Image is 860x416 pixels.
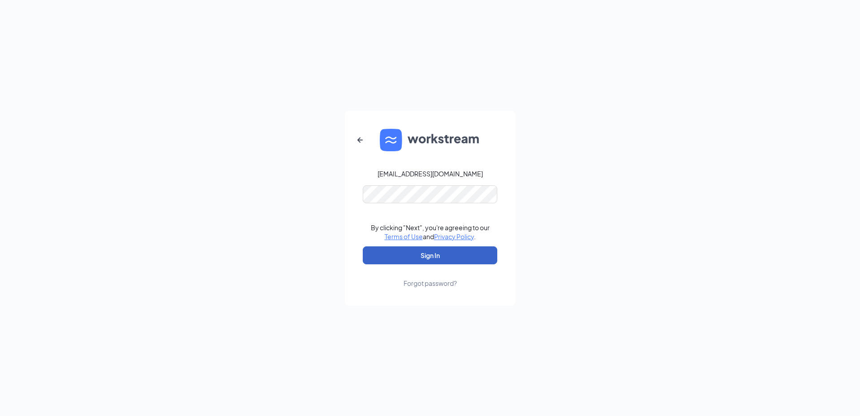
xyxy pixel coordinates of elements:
[349,129,371,151] button: ArrowLeftNew
[404,279,457,288] div: Forgot password?
[434,232,474,241] a: Privacy Policy
[363,246,497,264] button: Sign In
[380,129,480,151] img: WS logo and Workstream text
[385,232,423,241] a: Terms of Use
[378,169,483,178] div: [EMAIL_ADDRESS][DOMAIN_NAME]
[371,223,490,241] div: By clicking "Next", you're agreeing to our and .
[355,135,365,145] svg: ArrowLeftNew
[404,264,457,288] a: Forgot password?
